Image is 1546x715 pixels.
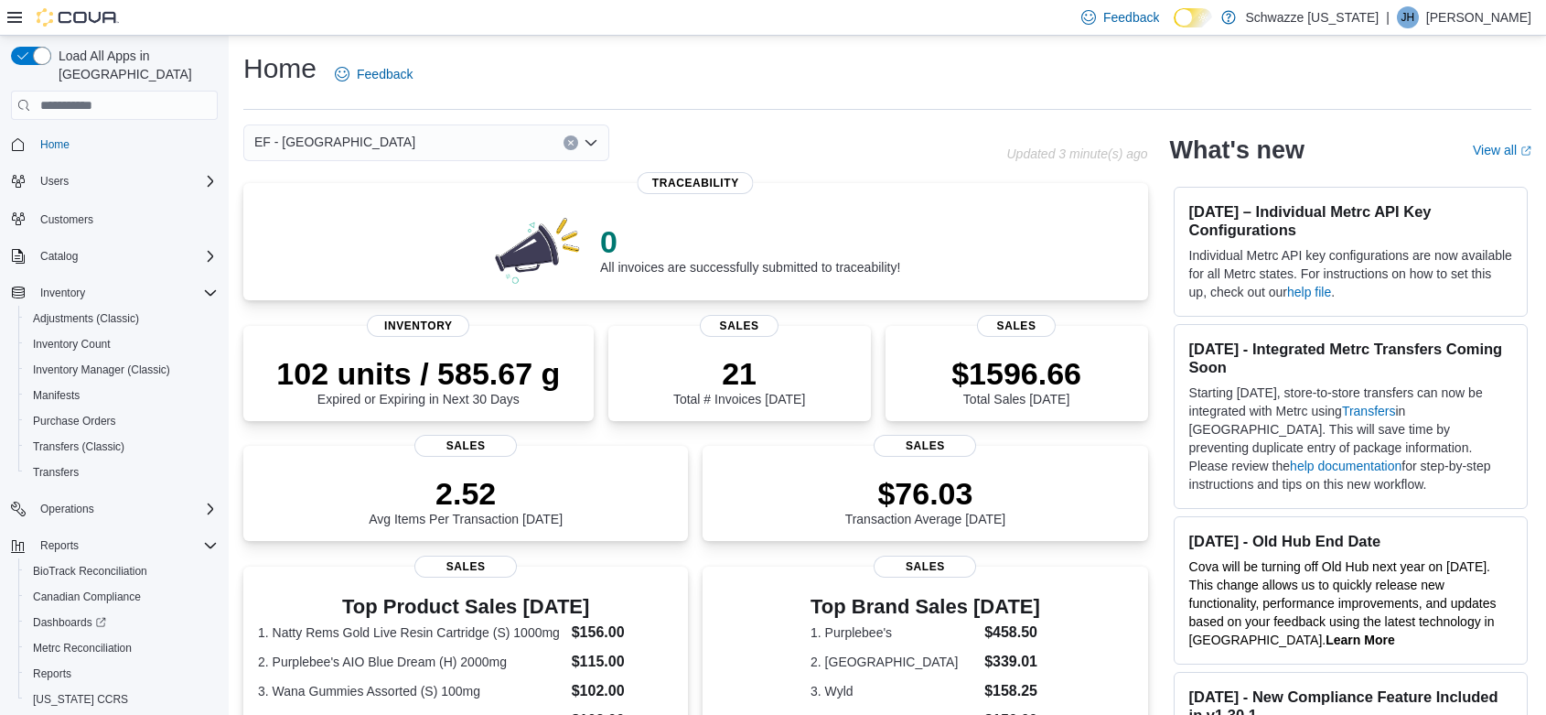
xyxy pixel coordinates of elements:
p: 2.52 [369,475,563,512]
div: Transaction Average [DATE] [845,475,1006,526]
div: Total # Invoices [DATE] [673,355,805,406]
a: Feedback [327,56,420,92]
a: Manifests [26,385,87,406]
a: Inventory Manager (Classic) [26,359,177,381]
span: Purchase Orders [26,410,218,432]
span: Operations [33,498,218,520]
span: Manifests [33,388,80,403]
span: Operations [40,502,94,516]
h3: [DATE] – Individual Metrc API Key Configurations [1189,202,1512,239]
p: Starting [DATE], store-to-store transfers can now be integrated with Metrc using in [GEOGRAPHIC_D... [1189,384,1512,493]
button: Open list of options [584,135,598,150]
span: Home [40,137,70,152]
a: [US_STATE] CCRS [26,688,135,710]
h3: [DATE] - Integrated Metrc Transfers Coming Soon [1189,340,1512,376]
span: Sales [414,556,517,578]
button: Users [33,170,76,192]
p: 21 [673,355,805,392]
a: Customers [33,209,101,231]
span: Sales [414,435,517,457]
span: Users [40,174,69,189]
div: All invoices are successfully submitted to traceability! [600,223,900,275]
button: Reports [4,533,225,558]
div: Avg Items Per Transaction [DATE] [369,475,563,526]
span: Transfers (Classic) [33,439,124,454]
button: Inventory [4,280,225,306]
a: help file [1287,285,1331,299]
span: Home [33,133,218,156]
div: Expired or Expiring in Next 30 Days [276,355,560,406]
button: BioTrack Reconciliation [18,558,225,584]
span: Cova will be turning off Old Hub next year on [DATE]. This change allows us to quickly release ne... [1189,559,1497,647]
span: Sales [874,435,976,457]
span: Inventory Count [33,337,111,352]
span: Dashboards [33,615,106,630]
dd: $102.00 [572,680,674,702]
span: Manifests [26,385,218,406]
span: Inventory [367,315,469,337]
button: Manifests [18,383,225,408]
p: $76.03 [845,475,1006,512]
a: help documentation [1290,459,1401,473]
span: Users [33,170,218,192]
span: Transfers [26,461,218,483]
span: Reports [33,666,71,681]
span: Inventory [40,286,85,300]
span: Feedback [1103,8,1159,27]
span: Canadian Compliance [26,586,218,608]
a: Home [33,134,77,156]
p: Updated 3 minute(s) ago [1006,146,1147,161]
dd: $156.00 [572,622,674,644]
button: Transfers [18,460,225,485]
button: Users [4,168,225,194]
button: Operations [33,498,102,520]
span: Sales [700,315,778,337]
a: Transfers (Classic) [26,436,132,458]
span: Catalog [40,249,78,264]
button: Adjustments (Classic) [18,306,225,331]
button: Reports [33,535,86,557]
dt: 1. Natty Rems Gold Live Resin Cartridge (S) 1000mg [258,623,564,642]
span: EF - [GEOGRAPHIC_DATA] [254,131,415,153]
button: Inventory Manager (Classic) [18,357,225,383]
a: Adjustments (Classic) [26,308,146,330]
a: Transfers [26,461,86,483]
dd: $339.01 [984,651,1040,673]
a: Dashboards [18,610,225,635]
span: BioTrack Reconciliation [26,560,218,582]
svg: External link [1520,146,1531,157]
span: Transfers (Classic) [26,436,218,458]
dt: 2. Purplebee's AIO Blue Dream (H) 2000mg [258,653,564,671]
a: Transfers [1342,404,1396,418]
span: Reports [33,535,218,557]
span: Inventory [33,282,218,304]
h2: What's new [1170,135,1304,165]
h3: Top Product Sales [DATE] [258,596,673,618]
p: [PERSON_NAME] [1426,6,1531,28]
button: Purchase Orders [18,408,225,434]
button: Home [4,131,225,157]
p: 102 units / 585.67 g [276,355,560,392]
a: Dashboards [26,612,113,634]
span: Reports [26,663,218,685]
span: Load All Apps in [GEOGRAPHIC_DATA] [51,47,218,83]
span: Customers [33,207,218,230]
input: Dark Mode [1174,8,1212,27]
button: Customers [4,205,225,232]
button: Operations [4,496,225,522]
button: Inventory [33,282,92,304]
button: Catalog [4,244,225,269]
p: 0 [600,223,900,260]
button: Canadian Compliance [18,584,225,610]
span: Purchase Orders [33,414,116,428]
span: Canadian Compliance [33,590,141,604]
span: Metrc Reconciliation [26,637,218,659]
img: Cova [37,8,119,27]
a: Metrc Reconciliation [26,637,139,659]
span: Washington CCRS [26,688,218,710]
h3: Top Brand Sales [DATE] [811,596,1040,618]
dd: $158.25 [984,680,1040,702]
span: Metrc Reconciliation [33,641,132,655]
button: Clear input [564,135,578,150]
strong: Learn More [1326,633,1394,647]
